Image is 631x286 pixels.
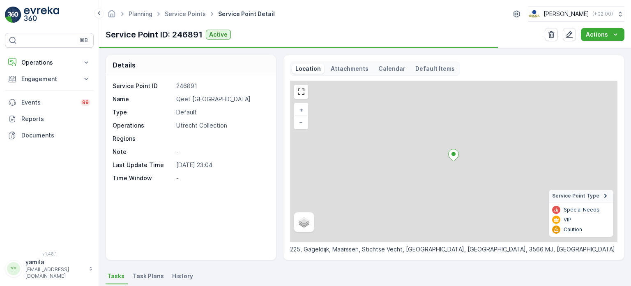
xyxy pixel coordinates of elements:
[113,161,173,169] p: Last Update Time
[549,190,613,202] summary: Service Point Type
[564,216,571,223] p: VIP
[5,7,21,23] img: logo
[5,251,94,256] span: v 1.48.1
[295,86,307,98] a: View Fullscreen
[295,65,321,73] p: Location
[21,98,76,107] p: Events
[113,82,173,90] p: Service Point ID
[133,272,164,280] span: Task Plans
[176,82,267,90] p: 246891
[299,106,303,113] span: +
[113,174,173,182] p: Time Window
[176,161,267,169] p: [DATE] 23:04
[528,7,624,21] button: [PERSON_NAME](+02:00)
[7,262,20,275] div: YY
[331,65,368,73] p: Attachments
[5,111,94,127] a: Reports
[24,7,59,23] img: logo_light-DOdMpM7g.png
[581,28,624,41] button: Actions
[82,99,89,106] p: 99
[415,65,455,73] p: Default Items
[290,245,617,253] p: 225, Gageldijk, Maarssen, Stichtse Vecht, [GEOGRAPHIC_DATA], [GEOGRAPHIC_DATA], 3566 MJ, [GEOGRAP...
[25,258,85,266] p: yamila
[5,71,94,87] button: Engagement
[295,116,307,128] a: Zoom Out
[176,121,267,130] p: Utrecht Collection
[106,28,203,41] p: Service Point ID: 246891
[113,95,173,103] p: Name
[21,58,77,67] p: Operations
[209,30,228,39] p: Active
[5,258,94,279] button: YYyamila[EMAIL_ADDRESS][DOMAIN_NAME]
[176,174,267,182] p: -
[172,272,193,280] span: History
[107,272,124,280] span: Tasks
[295,104,307,116] a: Zoom In
[107,12,116,19] a: Homepage
[113,108,173,116] p: Type
[564,207,599,213] p: Special Needs
[299,119,303,126] span: −
[5,54,94,71] button: Operations
[543,10,589,18] p: [PERSON_NAME]
[592,11,613,17] p: ( +02:00 )
[113,135,173,143] p: Regions
[25,266,85,279] p: [EMAIL_ADDRESS][DOMAIN_NAME]
[80,37,88,44] p: ⌘B
[165,10,206,17] a: Service Points
[21,131,90,140] p: Documents
[552,193,599,199] span: Service Point Type
[113,60,136,70] p: Details
[528,9,540,19] img: basis-logo_rgb2x.png
[378,65,405,73] p: Calendar
[113,148,173,156] p: Note
[295,213,313,231] a: Layers
[176,95,267,103] p: Qeet [GEOGRAPHIC_DATA]
[5,94,94,111] a: Events99
[206,30,231,40] button: Active
[176,108,267,116] p: Default
[586,30,608,39] p: Actions
[113,121,173,130] p: Operations
[564,226,582,233] p: Caution
[21,75,77,83] p: Engagement
[21,115,90,123] p: Reports
[129,10,152,17] a: Planning
[5,127,94,144] a: Documents
[176,148,267,156] p: -
[216,10,276,18] span: Service Point Detail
